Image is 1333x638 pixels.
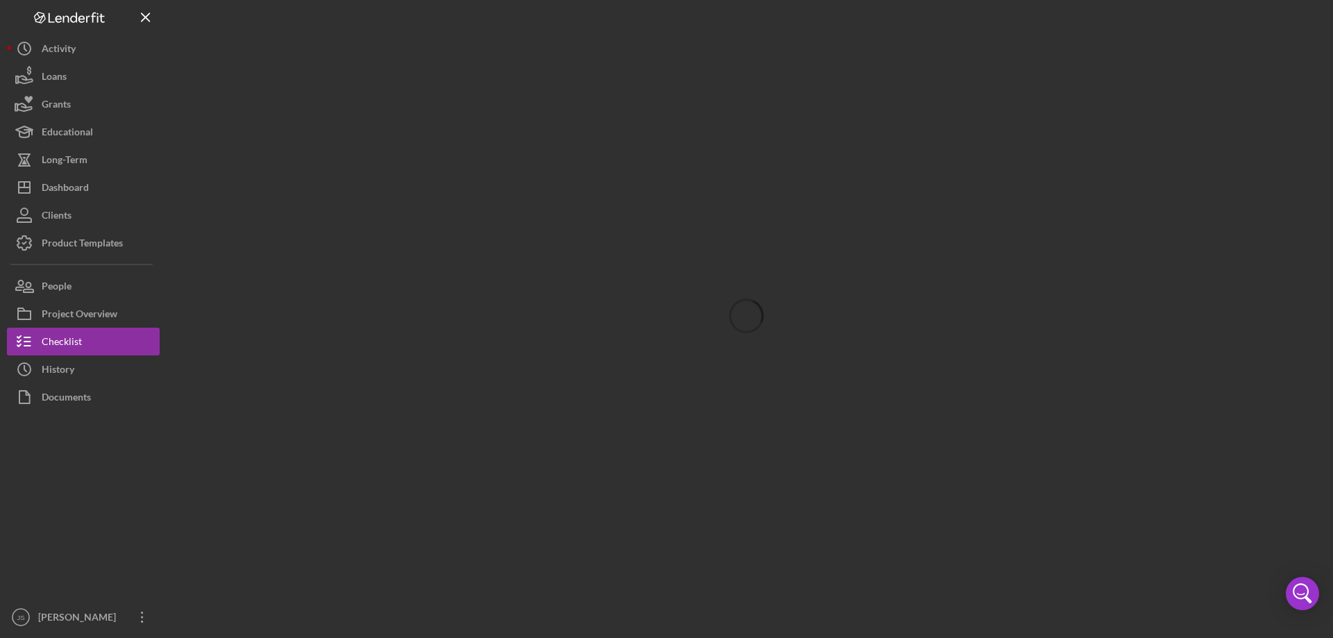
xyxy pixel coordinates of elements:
div: Open Intercom Messenger [1286,577,1319,610]
div: Educational [42,118,93,149]
div: Grants [42,90,71,121]
button: Clients [7,201,160,229]
div: Long-Term [42,146,87,177]
div: People [42,272,72,303]
div: History [42,355,74,387]
button: Checklist [7,328,160,355]
button: JS[PERSON_NAME] [7,603,160,631]
button: Long-Term [7,146,160,174]
button: Documents [7,383,160,411]
div: Documents [42,383,91,414]
button: Project Overview [7,300,160,328]
div: Activity [42,35,76,66]
div: Dashboard [42,174,89,205]
div: Loans [42,62,67,94]
button: Grants [7,90,160,118]
text: JS [17,614,24,621]
div: Clients [42,201,72,233]
button: Loans [7,62,160,90]
button: Activity [7,35,160,62]
button: Dashboard [7,174,160,201]
button: Educational [7,118,160,146]
button: History [7,355,160,383]
div: [PERSON_NAME] [35,603,125,635]
div: Checklist [42,328,82,359]
div: Project Overview [42,300,117,331]
button: Product Templates [7,229,160,257]
div: Product Templates [42,229,123,260]
button: People [7,272,160,300]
